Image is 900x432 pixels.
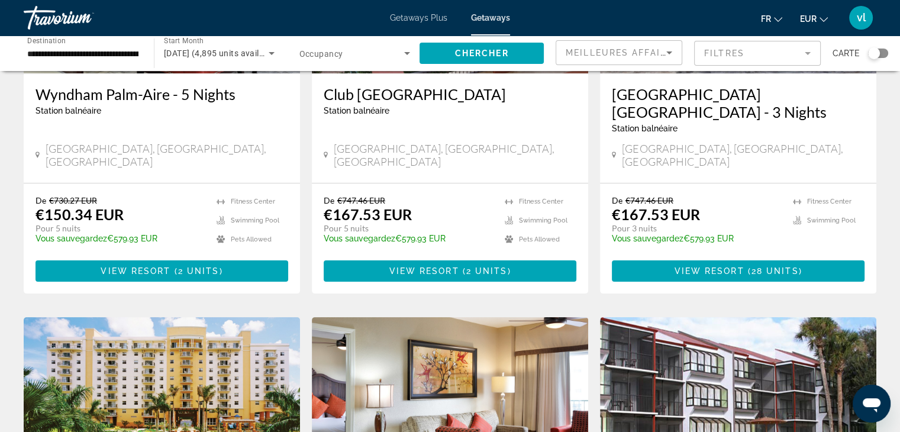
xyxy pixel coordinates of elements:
span: Carte [833,45,859,62]
span: [GEOGRAPHIC_DATA], [GEOGRAPHIC_DATA], [GEOGRAPHIC_DATA] [46,142,288,168]
span: ( ) [744,266,802,276]
p: €579.93 EUR [324,234,493,243]
span: Occupancy [299,49,343,59]
span: ( ) [171,266,223,276]
a: Travorium [24,2,142,33]
span: View Resort [674,266,744,276]
span: vl [857,12,866,24]
a: Wyndham Palm-Aire - 5 Nights [36,85,288,103]
span: Vous sauvegardez [36,234,107,243]
span: fr [761,14,771,24]
button: Change language [761,10,782,27]
button: Chercher [420,43,544,64]
span: View Resort [101,266,170,276]
span: Fitness Center [807,198,851,205]
span: ( ) [459,266,511,276]
span: Vous sauvegardez [324,234,395,243]
span: [DATE] (4,895 units available) [164,49,279,58]
span: 2 units [178,266,220,276]
span: Fitness Center [231,198,275,205]
span: 28 units [751,266,799,276]
span: €747.46 EUR [337,195,385,205]
span: Destination [27,36,66,44]
span: €730.27 EUR [49,195,97,205]
span: Start Month [164,37,204,45]
button: View Resort(2 units) [36,260,288,282]
span: €747.46 EUR [625,195,673,205]
span: Station balnéaire [36,106,101,115]
button: User Menu [846,5,876,30]
span: View Resort [389,266,459,276]
span: Swimming Pool [807,217,856,224]
button: Change currency [800,10,828,27]
span: Meilleures affaires [566,48,679,57]
button: View Resort(28 units) [612,260,864,282]
p: €150.34 EUR [36,205,124,223]
p: €579.93 EUR [612,234,781,243]
a: Getaways Plus [390,13,447,22]
p: Pour 5 nuits [36,223,205,234]
span: Swimming Pool [519,217,567,224]
span: Fitness Center [519,198,563,205]
a: Club [GEOGRAPHIC_DATA] [324,85,576,103]
span: Pets Allowed [231,236,272,243]
span: Station balnéaire [324,106,389,115]
p: Pour 5 nuits [324,223,493,234]
span: Swimming Pool [231,217,279,224]
span: [GEOGRAPHIC_DATA], [GEOGRAPHIC_DATA], [GEOGRAPHIC_DATA] [334,142,576,168]
span: Vous sauvegardez [612,234,683,243]
span: De [36,195,46,205]
iframe: Bouton de lancement de la fenêtre de messagerie [853,385,891,423]
span: [GEOGRAPHIC_DATA], [GEOGRAPHIC_DATA], [GEOGRAPHIC_DATA] [622,142,864,168]
span: Chercher [455,49,509,58]
span: Pets Allowed [519,236,560,243]
span: De [324,195,334,205]
span: EUR [800,14,817,24]
button: Filter [694,40,821,66]
p: €167.53 EUR [612,205,700,223]
a: [GEOGRAPHIC_DATA] [GEOGRAPHIC_DATA] - 3 Nights [612,85,864,121]
p: Pour 3 nuits [612,223,781,234]
p: €167.53 EUR [324,205,412,223]
span: De [612,195,622,205]
a: Getaways [471,13,510,22]
span: Station balnéaire [612,124,678,133]
mat-select: Sort by [566,46,672,60]
button: View Resort(2 units) [324,260,576,282]
span: 2 units [466,266,508,276]
p: €579.93 EUR [36,234,205,243]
